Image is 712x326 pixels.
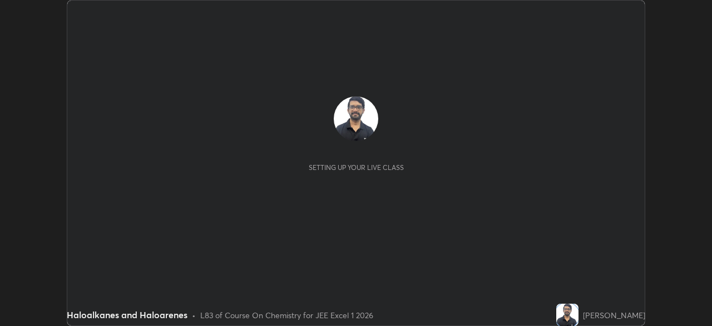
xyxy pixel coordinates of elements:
div: Setting up your live class [309,163,404,172]
div: Haloalkanes and Haloarenes [67,308,187,322]
img: fbb457806e3044af9f69b75a85ff128c.jpg [334,96,378,141]
div: • [192,309,196,321]
div: L83 of Course On Chemistry for JEE Excel 1 2026 [200,309,373,321]
div: [PERSON_NAME] [583,309,645,321]
img: fbb457806e3044af9f69b75a85ff128c.jpg [556,304,578,326]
